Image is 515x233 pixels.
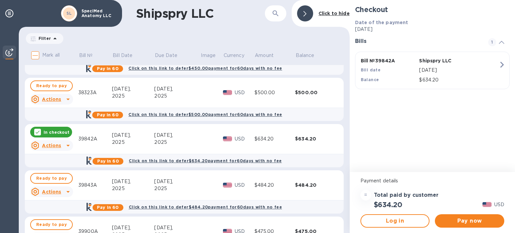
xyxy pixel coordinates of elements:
[295,135,336,142] div: $634.20
[30,219,73,230] button: Ready to pay
[235,182,254,189] p: USD
[154,185,201,192] div: 2025
[112,224,154,231] div: [DATE],
[440,217,499,225] span: Pay now
[97,66,119,71] b: Pay in 60
[155,52,177,59] p: Due Date
[154,85,201,93] div: [DATE],
[255,52,274,59] p: Amount
[235,89,254,96] p: USD
[374,192,439,198] h3: Total paid by customer
[295,182,336,188] div: $484.20
[361,67,381,72] b: Bill date
[482,202,492,207] img: USD
[223,183,232,187] img: USD
[97,159,119,164] b: Pay in 60
[136,6,256,20] h1: Shipspry LLC
[355,26,510,33] p: [DATE]
[128,112,282,117] b: Click on this link to defer $500.00 payment for 60 days with no fee
[78,89,112,96] div: 38323A
[66,11,72,16] b: SL
[154,178,201,185] div: [DATE],
[154,93,201,100] div: 2025
[97,112,119,117] b: Pay in 60
[112,185,154,192] div: 2025
[154,132,201,139] div: [DATE],
[129,158,282,163] b: Click on this link to defer $634.20 payment for 60 days with no fee
[78,182,112,189] div: 39843A
[36,82,67,90] span: Ready to pay
[224,52,244,59] p: Currency
[42,97,61,102] u: Actions
[112,85,154,93] div: [DATE],
[154,224,201,231] div: [DATE],
[488,38,496,46] span: 1
[361,57,417,64] p: Bill № 39842A
[419,67,499,74] p: [DATE]
[435,214,504,228] button: Pay now
[360,190,371,200] div: =
[254,135,295,142] div: $634.20
[295,89,336,96] div: $500.00
[319,11,350,16] b: Click to hide
[36,36,51,41] p: Filter
[78,135,112,142] div: 39842A
[355,20,408,25] b: Date of the payment
[97,205,119,210] b: Pay in 60
[361,77,379,82] b: Balance
[296,52,314,59] p: Balance
[112,132,154,139] div: [DATE],
[201,52,216,59] p: Image
[255,52,282,59] span: Amount
[112,93,154,100] div: 2025
[36,221,67,229] span: Ready to pay
[81,9,115,18] p: SpeciMed Anatomy LLC
[355,5,510,14] h2: Checkout
[494,201,504,208] p: USD
[128,66,282,71] b: Click on this link to defer $450.00 payment for 60 days with no fee
[112,139,154,146] div: 2025
[366,217,424,225] span: Log in
[419,57,475,64] p: Shipspry LLC
[113,52,141,59] span: Bill Date
[235,135,254,142] p: USD
[79,52,93,59] p: Bill №
[129,205,282,210] b: Click on this link to defer $484.20 payment for 60 days with no fee
[30,173,73,184] button: Ready to pay
[79,52,102,59] span: Bill №
[360,177,504,184] p: Payment details
[360,214,430,228] button: Log in
[42,52,60,59] p: Mark all
[42,143,61,148] u: Actions
[355,38,480,45] h3: Bills
[355,52,510,89] button: Bill №39842AShipspry LLCBill date[DATE]Balance$634.20
[223,90,232,95] img: USD
[374,200,402,209] h2: $634.20
[155,52,186,59] span: Due Date
[112,178,154,185] div: [DATE],
[223,136,232,141] img: USD
[36,174,67,182] span: Ready to pay
[44,129,69,135] p: In checkout
[254,182,295,189] div: $484.20
[154,139,201,146] div: 2025
[254,89,295,96] div: $500.00
[113,52,132,59] p: Bill Date
[419,76,499,83] p: $634.20
[30,80,73,91] button: Ready to pay
[296,52,323,59] span: Balance
[42,189,61,194] u: Actions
